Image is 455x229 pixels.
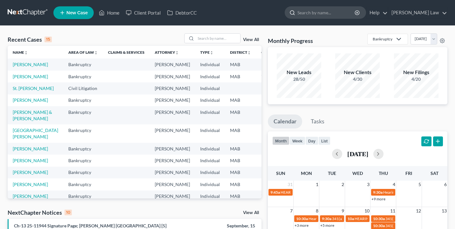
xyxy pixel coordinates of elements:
a: Area of Lawunfold_more [68,50,98,55]
span: 12 [415,207,422,215]
td: Individual [195,124,225,142]
td: 13 [256,59,288,70]
span: 2 [341,181,345,188]
button: week [289,136,305,145]
td: MAB [225,155,256,166]
i: unfold_more [94,51,98,55]
span: Tue [328,170,336,176]
a: Districtunfold_more [230,50,251,55]
input: Search by name... [196,34,240,43]
td: Bankruptcy [63,94,103,106]
td: MAB [225,178,256,190]
td: Bankruptcy [63,106,103,124]
td: 13 [256,143,288,155]
div: 4/20 [394,76,438,82]
td: [PERSON_NAME] [150,143,195,155]
td: 13 [256,106,288,124]
span: 4 [392,181,396,188]
a: [GEOGRAPHIC_DATA][PERSON_NAME] [13,128,58,139]
span: HEARING IS CONTINUED for [PERSON_NAME] [281,190,361,195]
td: Individual [195,71,225,82]
i: unfold_more [247,51,251,55]
th: Claims & Services [103,46,150,59]
input: Search by name... [297,7,356,18]
a: Typeunfold_more [200,50,214,55]
td: 13 [256,124,288,142]
span: HEARING for [PERSON_NAME] [355,216,408,221]
div: September, 15 [179,223,255,229]
td: [PERSON_NAME] [150,94,195,106]
span: 10 [364,207,370,215]
a: +9 more [371,197,385,201]
td: [PERSON_NAME] [150,59,195,70]
a: Tasks [305,114,330,128]
div: 15 [44,37,52,42]
a: [PERSON_NAME] & [PERSON_NAME] [13,109,52,121]
td: MAB [225,143,256,155]
td: Individual [195,82,225,94]
td: Bankruptcy [63,155,103,166]
span: 8 [315,207,319,215]
td: Individual [195,143,225,155]
span: 10:30a [296,216,308,221]
a: [PERSON_NAME] [13,158,48,163]
a: Attorneyunfold_more [155,50,179,55]
a: +5 more [320,223,334,228]
h2: [DATE] [347,150,368,157]
td: 11 [256,178,288,190]
a: Home [96,7,123,18]
td: Individual [195,155,225,166]
td: [PERSON_NAME] [150,155,195,166]
td: Individual [195,178,225,190]
span: 13 [441,207,447,215]
a: Chapterunfold_more [261,50,283,55]
td: 11 [256,94,288,106]
span: Fri [405,170,412,176]
td: Bankruptcy [63,143,103,155]
span: New Case [66,10,88,15]
span: 10:30a [373,216,385,221]
span: 5 [418,181,422,188]
td: [PERSON_NAME] [150,82,195,94]
td: MAB [225,167,256,178]
td: Bankruptcy [63,124,103,142]
span: 9 [341,207,345,215]
span: 341(a) meeting for [PERSON_NAME] [385,216,447,221]
div: New Filings [394,69,438,76]
td: MAB [225,94,256,106]
td: 13 [256,167,288,178]
td: MAB [225,106,256,124]
a: DebtorCC [164,7,200,18]
a: [PERSON_NAME] [13,193,48,199]
button: list [318,136,330,145]
span: Sun [276,170,285,176]
div: New Clients [335,69,380,76]
a: [PERSON_NAME] [13,146,48,151]
span: 9:30a [373,190,383,195]
div: Recent Cases [8,36,52,43]
td: 7 [256,191,288,202]
span: 9:30a [322,216,331,221]
td: Bankruptcy [63,167,103,178]
td: MAB [225,59,256,70]
div: 28/50 [277,76,321,82]
a: Ch-13 25-11944 Signature Page; [PERSON_NAME] [GEOGRAPHIC_DATA] [5] [14,223,166,228]
div: Bankruptcy [373,36,392,42]
a: View All [243,211,259,215]
td: 7 [256,71,288,82]
td: Individual [195,191,225,202]
div: 4/30 [335,76,380,82]
a: [PERSON_NAME] [13,62,48,67]
span: Hearing for [PERSON_NAME] [309,216,358,221]
a: St. [PERSON_NAME] [13,86,54,91]
a: Help [366,7,388,18]
span: 10:30a [373,223,385,228]
td: [PERSON_NAME] [150,124,195,142]
a: Client Portal [123,7,164,18]
a: [PERSON_NAME] [13,182,48,187]
button: month [272,136,289,145]
a: View All [243,38,259,42]
td: Bankruptcy [63,59,103,70]
a: [PERSON_NAME] [13,170,48,175]
span: 6 [444,181,447,188]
